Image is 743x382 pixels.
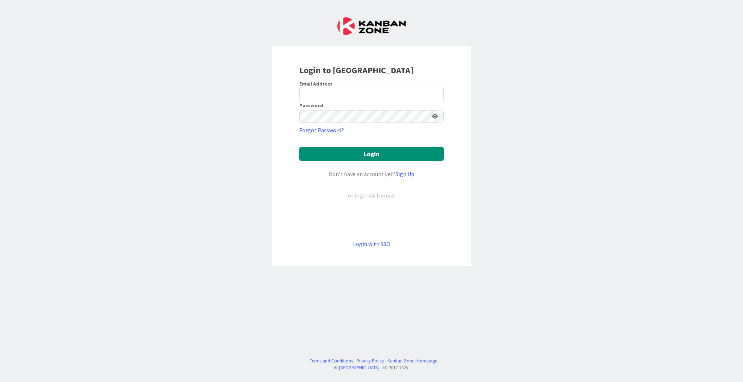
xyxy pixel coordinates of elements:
[306,364,437,371] div: © LLC 2017- 2025 .
[299,80,333,87] label: Email Address
[299,170,444,178] div: Don’t have an account yet?
[296,212,447,228] iframe: Sign in with Google Button
[310,357,353,364] a: Terms and Conditions
[357,357,384,364] a: Privacy Policy
[395,170,414,178] a: Sign Up
[299,126,344,134] a: Forgot Password?
[337,17,406,35] img: Kanban Zone
[387,357,437,364] a: Kanban Zone Homepage
[339,365,379,370] a: [GEOGRAPHIC_DATA]
[346,191,397,200] div: or login with email
[299,103,323,108] label: Password
[299,65,414,76] b: Login to [GEOGRAPHIC_DATA]
[353,240,390,248] a: Login with SSO
[299,147,444,161] button: Login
